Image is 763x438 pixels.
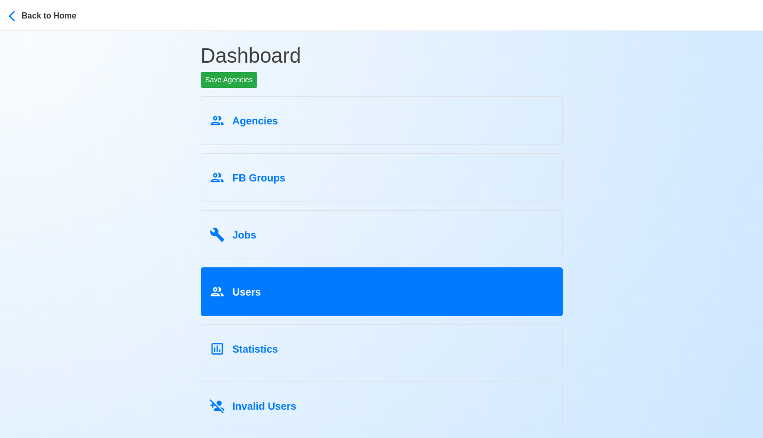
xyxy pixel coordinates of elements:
[201,324,563,373] a: Statistics
[8,3,99,27] button: Back to Home
[233,172,285,184] span: FB Groups
[201,31,563,72] h1: Dashboard
[201,267,563,316] a: Users
[233,343,278,355] span: Statistics
[233,286,261,298] span: Users
[233,229,257,241] span: Jobs
[201,210,563,259] a: Jobs
[201,72,258,88] button: Save Agencies
[201,381,563,430] a: Invalid Users
[22,8,99,22] div: Back to Home
[201,96,563,145] a: Agencies
[233,115,278,126] span: Agencies
[233,400,297,412] span: Invalid Users
[201,153,563,202] a: FB Groups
